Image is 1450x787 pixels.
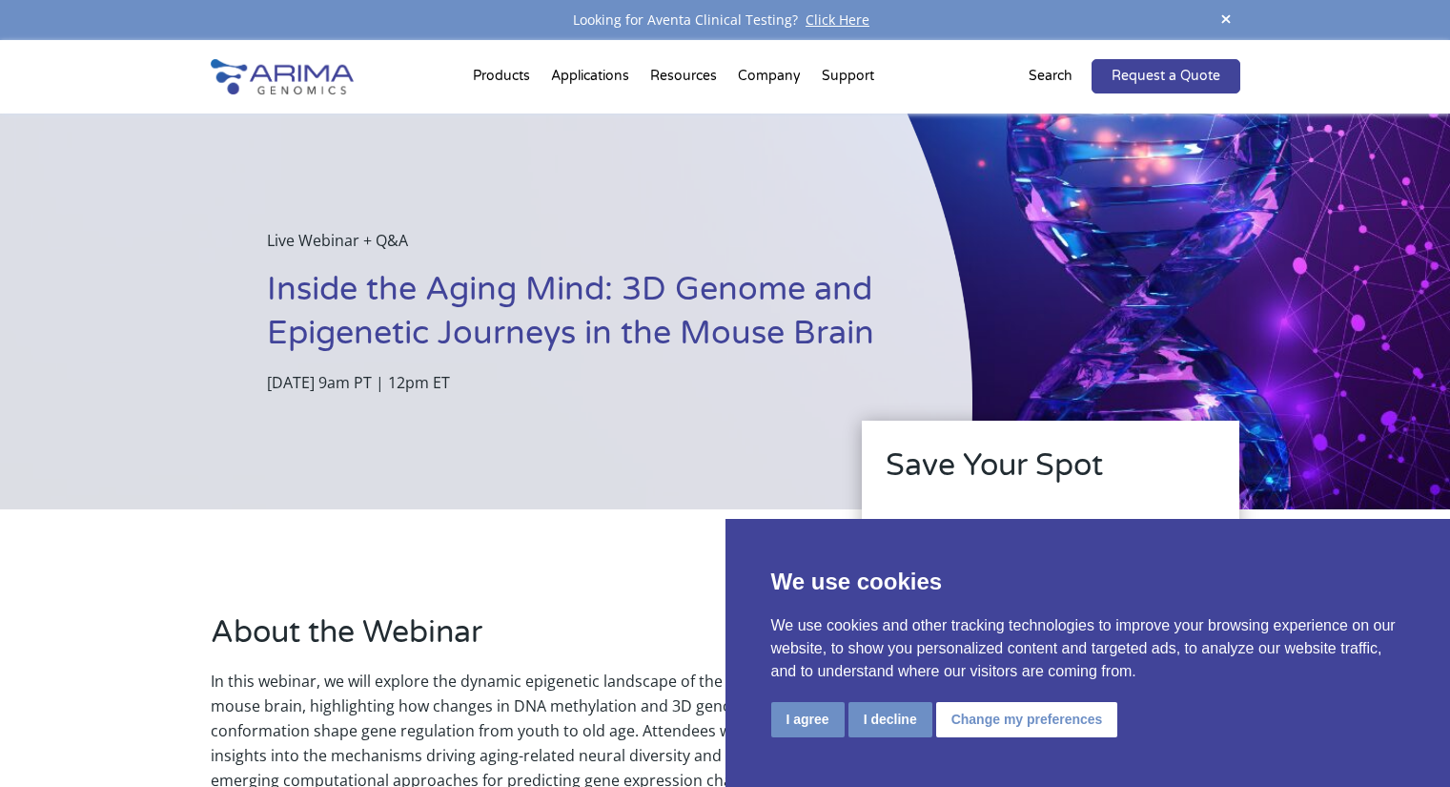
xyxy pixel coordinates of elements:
[771,702,845,737] button: I agree
[798,10,877,29] a: Click Here
[267,228,877,268] p: Live Webinar + Q&A
[886,445,1215,502] h2: Save Your Spot
[771,565,1405,599] p: We use cookies
[1092,59,1240,93] a: Request a Quote
[211,611,806,669] h2: About the Webinar
[771,614,1405,683] p: We use cookies and other tracking technologies to improve your browsing experience on our website...
[936,702,1118,737] button: Change my preferences
[211,59,354,94] img: Arima-Genomics-logo
[267,370,877,395] p: [DATE] 9am PT | 12pm ET
[267,268,877,370] h1: Inside the Aging Mind: 3D Genome and Epigenetic Journeys in the Mouse Brain
[1029,64,1072,89] p: Search
[211,8,1240,32] div: Looking for Aventa Clinical Testing?
[848,702,932,737] button: I decline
